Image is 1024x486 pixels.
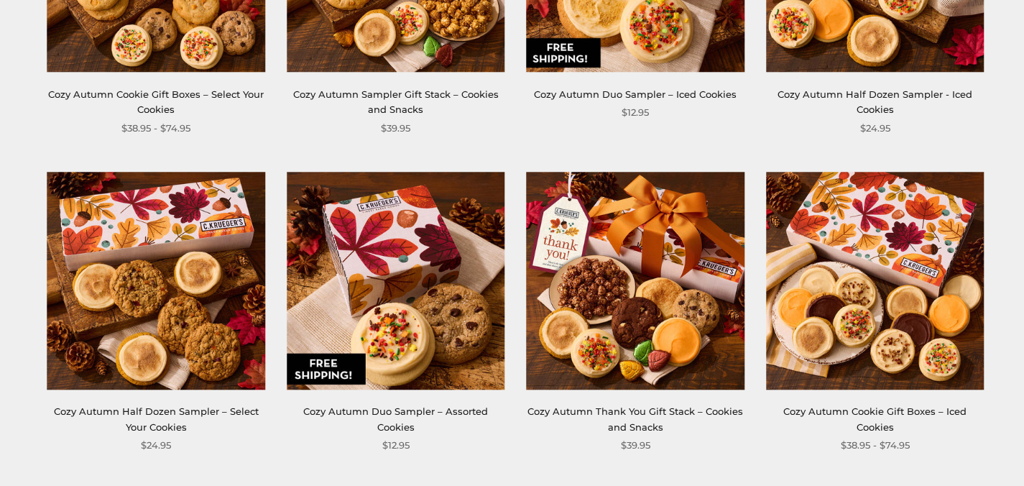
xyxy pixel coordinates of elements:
[121,121,190,136] span: $38.95 - $74.95
[381,121,410,136] span: $39.95
[527,172,744,390] img: Cozy Autumn Thank You Gift Stack – Cookies and Snacks
[622,105,649,120] span: $12.95
[860,121,890,136] span: $24.95
[783,405,967,432] a: Cozy Autumn Cookie Gift Boxes – Iced Cookies
[841,438,910,453] span: $38.95 - $74.95
[534,88,737,100] a: Cozy Autumn Duo Sampler – Iced Cookies
[48,88,264,115] a: Cozy Autumn Cookie Gift Boxes – Select Your Cookies
[382,438,410,453] span: $12.95
[54,405,259,432] a: Cozy Autumn Half Dozen Sampler – Select Your Cookies
[621,438,650,453] span: $39.95
[303,405,488,432] a: Cozy Autumn Duo Sampler – Assorted Cookies
[766,172,984,390] img: Cozy Autumn Cookie Gift Boxes – Iced Cookies
[293,88,499,115] a: Cozy Autumn Sampler Gift Stack – Cookies and Snacks
[141,438,171,453] span: $24.95
[527,405,743,432] a: Cozy Autumn Thank You Gift Stack – Cookies and Snacks
[47,172,265,390] img: Cozy Autumn Half Dozen Sampler – Select Your Cookies
[287,172,504,390] img: Cozy Autumn Duo Sampler – Assorted Cookies
[778,88,972,115] a: Cozy Autumn Half Dozen Sampler - Iced Cookies
[11,431,149,474] iframe: Sign Up via Text for Offers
